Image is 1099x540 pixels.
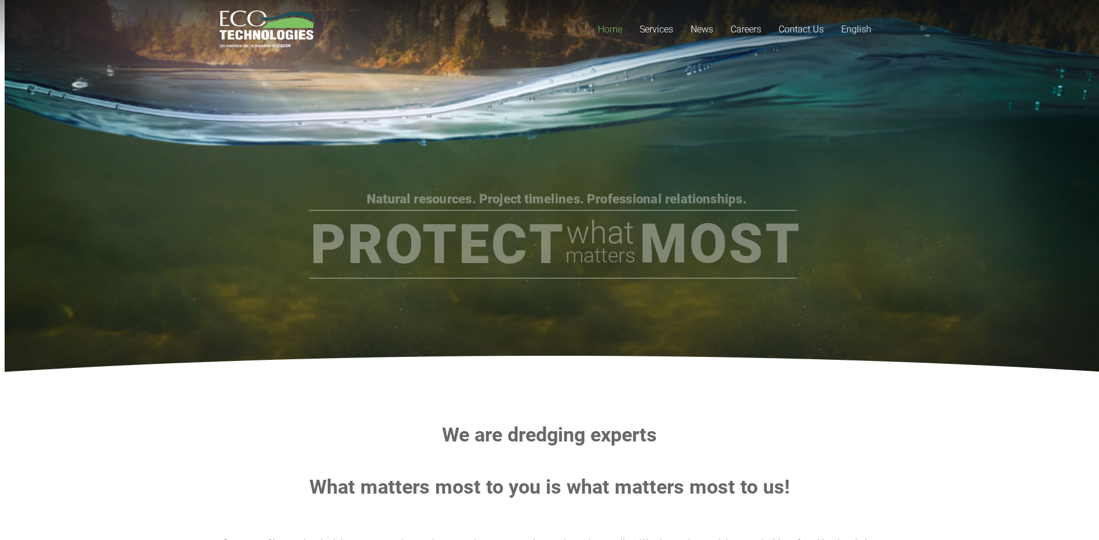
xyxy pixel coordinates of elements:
span: English [841,24,871,35]
span: Services [640,24,673,35]
rs-layer: matters [565,240,636,271]
strong: What matters most to you is what matters most to us! [309,475,790,498]
span: Home [598,24,622,35]
span: News [691,24,713,35]
span: Contact Us [779,24,824,35]
span: Careers [731,24,761,35]
rs-layer: what [566,217,634,248]
rs-layer: Most [640,217,802,271]
rs-layer: Natural resources. Project timelines. Professional relationships. [367,193,746,205]
a: logo_EcoTech_ASDR_RGB [220,10,314,48]
rs-layer: Protect [311,217,565,272]
strong: We are dredging experts [442,423,657,446]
